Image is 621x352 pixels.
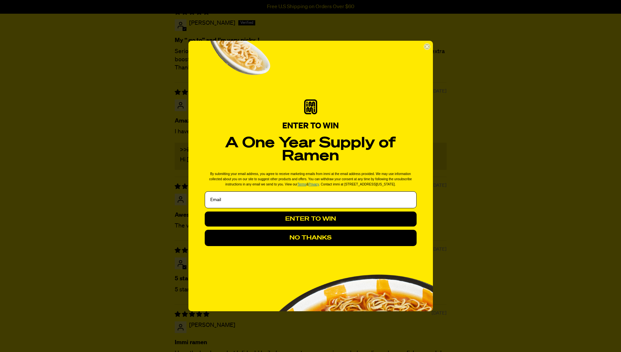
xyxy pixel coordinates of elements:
[304,99,317,114] img: immi
[209,172,412,186] span: By submitting your email address, you agree to receive marketing emails from immi at the email ad...
[424,43,430,50] button: Close dialog
[205,230,417,246] button: NO THANKS
[297,183,306,186] a: Terms
[225,136,396,164] strong: A One Year Supply of Ramen
[282,122,339,130] span: ENTER TO WIN
[205,212,417,227] button: ENTER TO WIN
[308,183,319,186] a: Privacy
[205,191,417,208] input: Email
